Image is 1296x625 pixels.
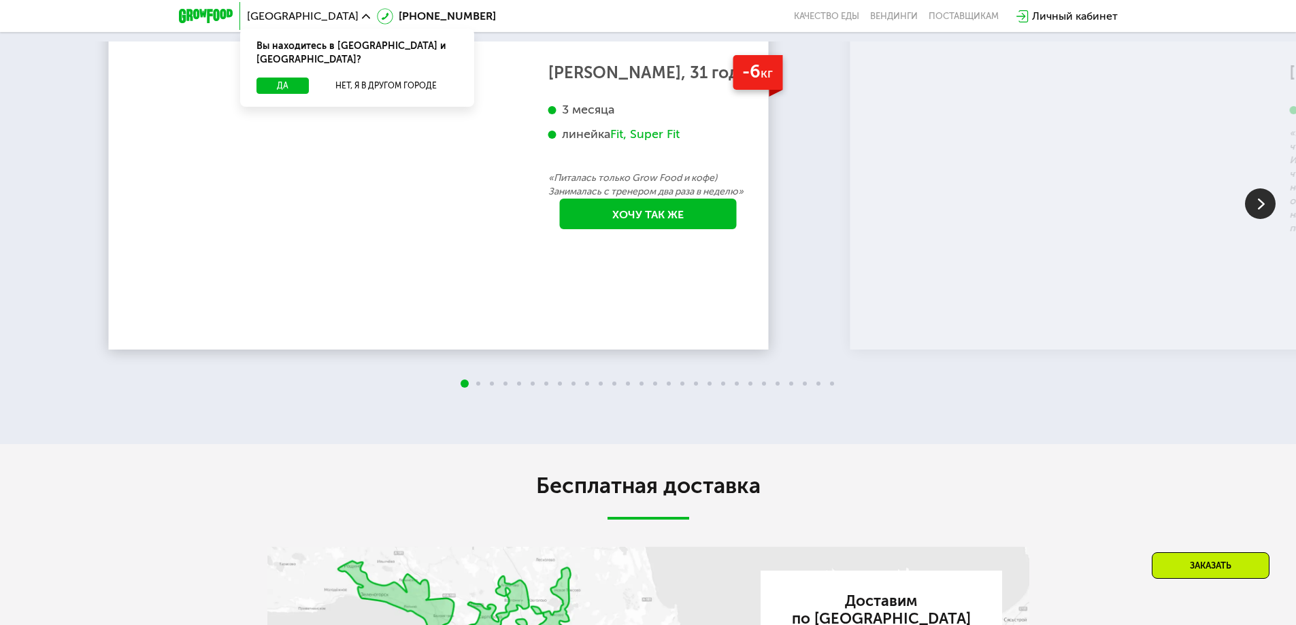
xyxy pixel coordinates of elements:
[267,472,1029,499] h2: Бесплатная доставка
[610,126,680,142] div: Fit, Super Fit
[377,8,496,24] a: [PHONE_NUMBER]
[314,78,458,94] button: Нет, я в другом городе
[1032,8,1118,24] div: Личный кабинет
[870,11,918,22] a: Вендинги
[1152,552,1269,579] div: Заказать
[548,126,748,142] div: линейка
[560,199,737,229] a: Хочу так же
[548,102,748,118] div: 3 месяца
[1245,188,1276,219] img: Slide right
[247,11,359,22] span: [GEOGRAPHIC_DATA]
[929,11,999,22] div: поставщикам
[733,55,782,90] div: -6
[794,11,859,22] a: Качество еды
[548,171,748,199] p: «Питалась только Grow Food и кофе) Занималась с тренером два раза в неделю»
[548,66,748,80] div: [PERSON_NAME], 31 год
[256,78,309,94] button: Да
[761,65,773,81] span: кг
[240,29,474,78] div: Вы находитесь в [GEOGRAPHIC_DATA] и [GEOGRAPHIC_DATA]?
